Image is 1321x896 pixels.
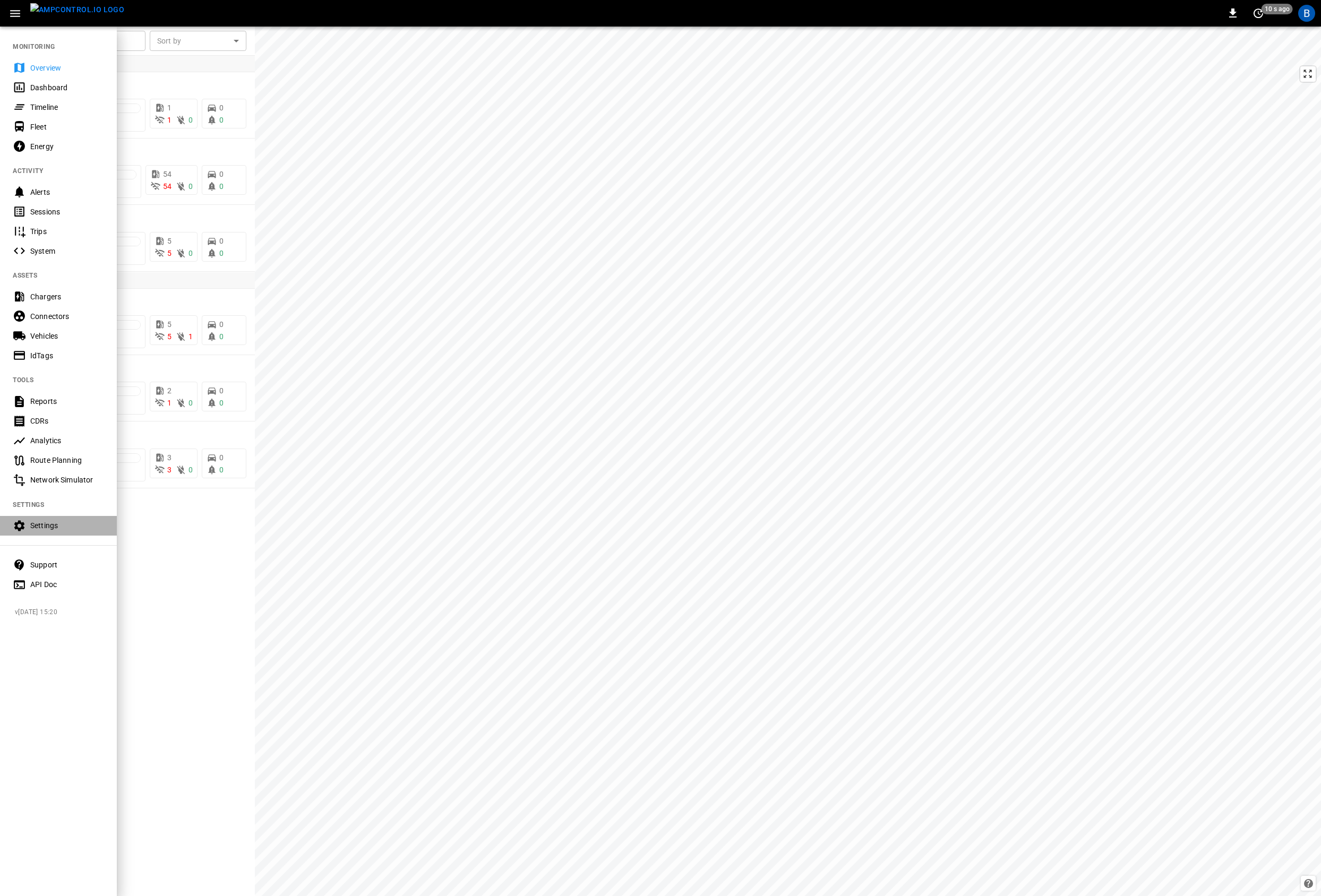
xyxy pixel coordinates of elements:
div: Connectors [30,311,104,322]
div: Chargers [30,291,104,302]
img: ampcontrol.io logo [30,3,124,16]
div: System [30,246,104,256]
div: Support [30,559,104,570]
div: Trips [30,226,104,237]
div: Sessions [30,206,104,217]
div: Dashboard [30,82,104,93]
span: v [DATE] 15:20 [15,607,108,618]
div: Overview [30,63,104,73]
div: Settings [30,520,104,531]
div: profile-icon [1298,5,1315,22]
div: Vehicles [30,331,104,341]
div: Route Planning [30,455,104,466]
div: API Doc [30,579,104,590]
div: Alerts [30,187,104,197]
div: Analytics [30,435,104,446]
div: Network Simulator [30,475,104,485]
div: Energy [30,141,104,152]
div: Timeline [30,102,104,113]
div: CDRs [30,416,104,426]
div: Reports [30,396,104,407]
div: IdTags [30,350,104,361]
span: 10 s ago [1262,4,1293,14]
button: set refresh interval [1250,5,1267,22]
div: Fleet [30,122,104,132]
